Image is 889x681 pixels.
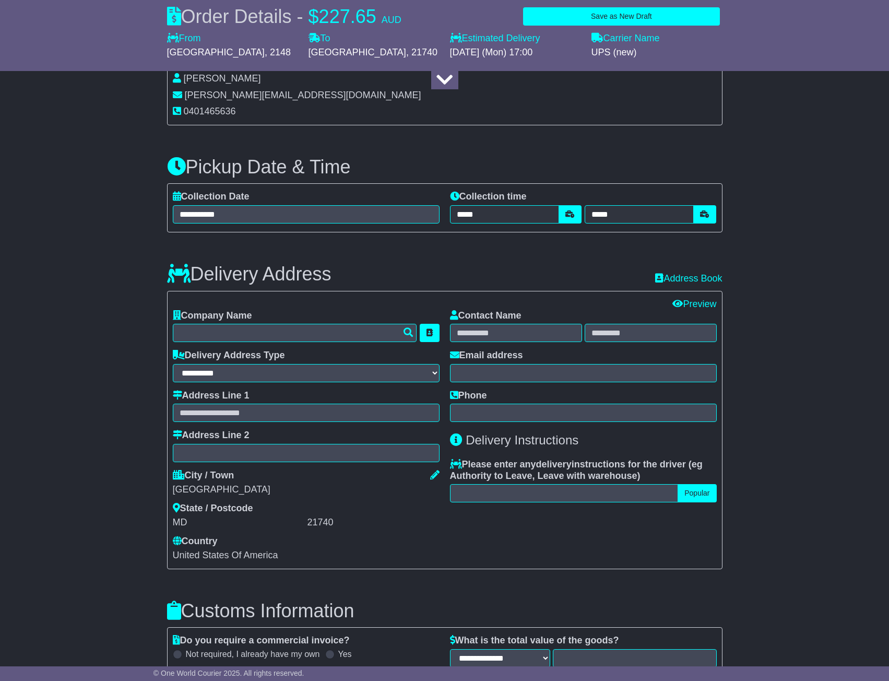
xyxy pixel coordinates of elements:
label: Yes [338,649,352,659]
span: [PERSON_NAME][EMAIL_ADDRESS][DOMAIN_NAME] [185,90,421,100]
a: Preview [672,299,716,309]
label: Collection Date [173,191,250,203]
label: Phone [450,390,487,402]
span: [GEOGRAPHIC_DATA] [309,47,406,57]
div: UPS (new) [591,47,722,58]
span: 0401465636 [184,106,236,116]
label: Do you require a commercial invoice? [173,635,350,647]
label: Please enter any instructions for the driver ( ) [450,459,717,482]
label: From [167,33,201,44]
h3: Delivery Address [167,264,331,285]
label: Address Line 1 [173,390,250,402]
span: eg Authority to Leave, Leave with warehouse [450,459,703,481]
label: To [309,33,330,44]
label: Email address [450,350,523,361]
label: Estimated Delivery [450,33,581,44]
label: Company Name [173,310,252,322]
label: Address Line 2 [173,430,250,441]
label: Not required, I already have my own [186,649,320,659]
div: [GEOGRAPHIC_DATA] [173,484,440,496]
span: [GEOGRAPHIC_DATA] [167,47,265,57]
button: Popular [678,484,716,502]
label: City / Town [173,470,234,482]
span: United States Of America [173,550,278,560]
span: $ [309,6,319,27]
div: MD [173,517,305,529]
label: Collection time [450,191,527,203]
button: Save as New Draft [523,7,719,26]
span: , 21740 [406,47,437,57]
a: Address Book [655,273,722,284]
span: delivery [536,459,572,469]
label: State / Postcode [173,503,253,514]
div: Order Details - [167,5,401,28]
label: Contact Name [450,310,521,322]
span: Delivery Instructions [466,433,578,447]
span: , 2148 [265,47,291,57]
h3: Pickup Date & Time [167,157,722,178]
span: 227.65 [319,6,376,27]
span: © One World Courier 2025. All rights reserved. [153,669,304,677]
label: What is the total value of the goods? [450,635,619,647]
label: Country [173,536,218,547]
div: [DATE] (Mon) 17:00 [450,47,581,58]
label: Carrier Name [591,33,660,44]
label: Delivery Address Type [173,350,285,361]
span: AUD [382,15,401,25]
div: 21740 [307,517,440,529]
h3: Customs Information [167,601,722,621]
